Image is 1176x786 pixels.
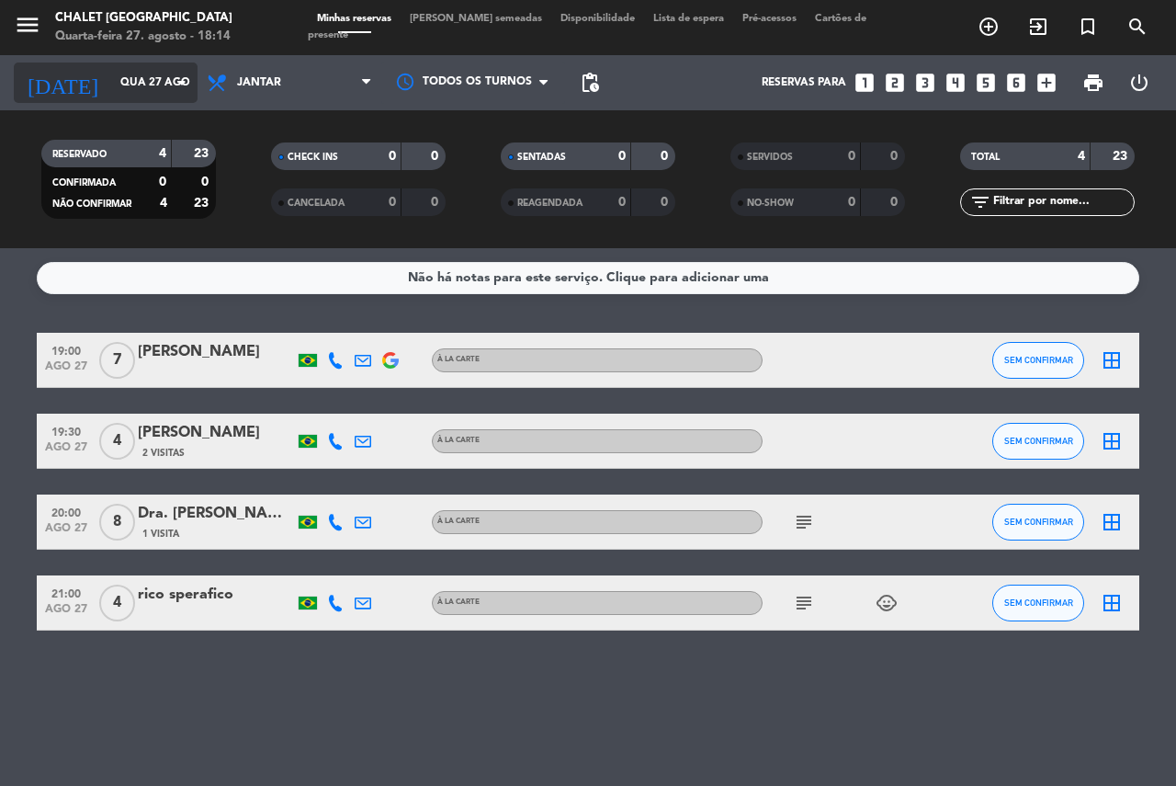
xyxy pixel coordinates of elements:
[944,71,967,95] i: looks_4
[883,71,907,95] i: looks_two
[138,502,294,526] div: Dra. [PERSON_NAME]
[142,527,179,541] span: 1 Visita
[43,420,89,441] span: 19:30
[890,150,901,163] strong: 0
[171,72,193,94] i: arrow_drop_down
[853,71,876,95] i: looks_one
[99,342,135,379] span: 7
[1004,598,1073,608] span: SEM CONFIRMAR
[1004,517,1073,527] span: SEM CONFIRMAR
[159,147,166,160] strong: 4
[992,423,1084,460] button: SEM CONFIRMAR
[1035,71,1058,95] i: add_box
[793,511,815,533] i: subject
[138,340,294,364] div: [PERSON_NAME]
[142,446,185,461] span: 2 Visitas
[848,196,855,209] strong: 0
[1004,71,1028,95] i: looks_6
[237,76,281,89] span: Jantar
[437,518,480,525] span: À la carte
[1078,150,1085,163] strong: 4
[43,582,89,603] span: 21:00
[517,199,582,208] span: REAGENDADA
[747,153,793,162] span: SERVIDOS
[644,14,733,24] span: Lista de espera
[55,28,232,46] div: Quarta-feira 27. agosto - 18:14
[1004,355,1073,365] span: SEM CONFIRMAR
[1128,72,1150,94] i: power_settings_new
[618,196,626,209] strong: 0
[288,153,338,162] span: CHECK INS
[971,153,1000,162] span: TOTAL
[974,71,998,95] i: looks_5
[1027,16,1049,38] i: exit_to_app
[288,199,345,208] span: CANCELADA
[52,199,131,209] span: NÃO CONFIRMAR
[1113,150,1131,163] strong: 23
[99,423,135,460] span: 4
[890,196,901,209] strong: 0
[431,150,442,163] strong: 0
[437,356,480,363] span: À la carte
[43,360,89,382] span: ago 27
[43,603,89,624] span: ago 27
[138,421,294,445] div: [PERSON_NAME]
[437,437,480,444] span: À la carte
[408,268,769,289] div: Não há notas para este serviço. Clique para adicionar uma
[382,352,399,369] img: google-logo.png
[913,71,937,95] i: looks_3
[160,197,167,210] strong: 4
[1101,511,1123,533] i: border_all
[992,342,1084,379] button: SEM CONFIRMAR
[1116,55,1162,110] div: LOG OUT
[159,176,166,188] strong: 0
[517,153,566,162] span: SENTADAS
[1101,592,1123,614] i: border_all
[1101,349,1123,371] i: border_all
[618,150,626,163] strong: 0
[848,150,855,163] strong: 0
[194,197,212,210] strong: 23
[389,150,396,163] strong: 0
[1077,16,1099,38] i: turned_in_not
[978,16,1000,38] i: add_circle_outline
[762,76,846,89] span: Reservas para
[14,11,41,39] i: menu
[194,147,212,160] strong: 23
[661,150,672,163] strong: 0
[1082,72,1104,94] span: print
[969,191,991,213] i: filter_list
[431,196,442,209] strong: 0
[43,339,89,360] span: 19:00
[55,9,232,28] div: Chalet [GEOGRAPHIC_DATA]
[876,592,898,614] i: child_care
[579,72,601,94] span: pending_actions
[389,196,396,209] strong: 0
[991,192,1134,212] input: Filtrar por nome...
[99,585,135,621] span: 4
[1101,430,1123,452] i: border_all
[992,585,1084,621] button: SEM CONFIRMAR
[992,504,1084,541] button: SEM CONFIRMAR
[99,504,135,541] span: 8
[793,592,815,614] i: subject
[14,63,111,103] i: [DATE]
[52,178,116,188] span: CONFIRMADA
[551,14,644,24] span: Disponibilidade
[43,501,89,522] span: 20:00
[1126,16,1148,38] i: search
[201,176,212,188] strong: 0
[747,199,794,208] span: NO-SHOW
[14,11,41,45] button: menu
[401,14,551,24] span: [PERSON_NAME] semeadas
[52,150,107,159] span: RESERVADO
[1004,436,1073,446] span: SEM CONFIRMAR
[733,14,806,24] span: Pré-acessos
[43,441,89,462] span: ago 27
[138,583,294,607] div: rico sperafico
[43,522,89,543] span: ago 27
[661,196,672,209] strong: 0
[308,14,401,24] span: Minhas reservas
[437,598,480,606] span: À la carte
